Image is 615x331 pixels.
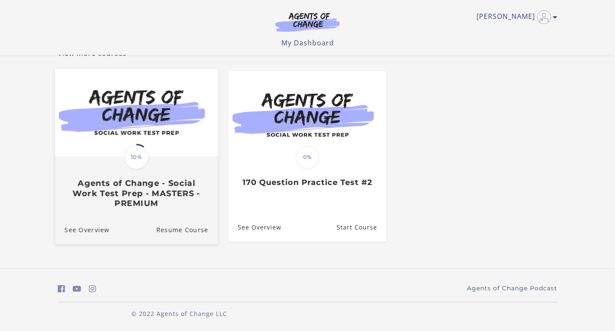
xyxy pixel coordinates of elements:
a: https://www.instagram.com/agentsofchangeprep/ (Open in a new window) [89,283,96,295]
h3: 170 Question Practice Test #2 [238,178,377,188]
h3: Agents of Change - Social Work Test Prep - MASTERS - PREMIUM [65,178,208,208]
a: Toggle menu [476,10,553,24]
a: Agents of Change Podcast [467,284,557,293]
img: Agents of Change Logo [266,12,349,32]
span: 10% [124,145,148,169]
i: https://www.facebook.com/groups/aswbtestprep (Open in a new window) [58,285,65,293]
a: Agents of Change - Social Work Test Prep - MASTERS - PREMIUM: See Overview [55,215,109,244]
a: https://www.facebook.com/groups/aswbtestprep (Open in a new window) [58,283,65,295]
a: Agents of Change - Social Work Test Prep - MASTERS - PREMIUM: Resume Course [156,215,218,244]
i: https://www.instagram.com/agentsofchangeprep/ (Open in a new window) [89,285,96,293]
a: https://www.youtube.com/c/AgentsofChangeTestPrepbyMeaganMitchell (Open in a new window) [73,283,81,295]
a: My Dashboard [281,38,334,48]
span: 0% [296,146,319,169]
a: 170 Question Practice Test #2: See Overview [229,213,281,241]
a: 170 Question Practice Test #2: Resume Course [337,213,386,241]
p: © 2022 Agents of Change LLC [58,309,301,318]
i: https://www.youtube.com/c/AgentsofChangeTestPrepbyMeaganMitchell (Open in a new window) [73,285,81,293]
